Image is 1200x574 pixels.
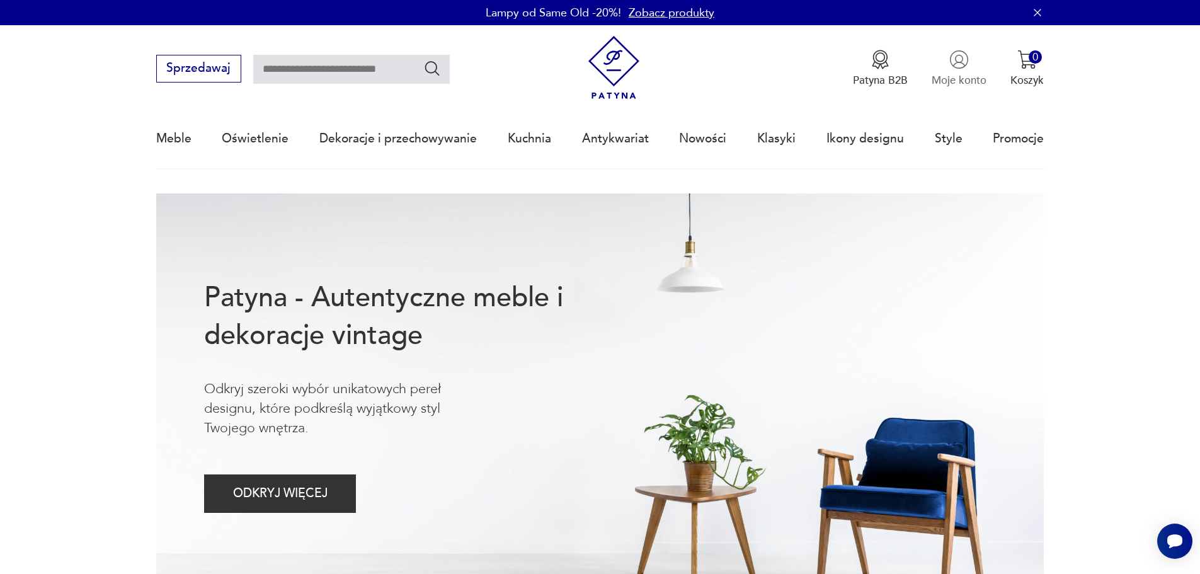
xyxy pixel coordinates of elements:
button: Sprzedawaj [156,55,241,83]
p: Moje konto [932,73,986,88]
a: Promocje [993,110,1044,168]
a: Style [935,110,963,168]
a: Dekoracje i przechowywanie [319,110,477,168]
iframe: Smartsupp widget button [1157,524,1192,559]
button: ODKRYJ WIĘCEJ [204,474,356,513]
a: Oświetlenie [222,110,289,168]
a: Meble [156,110,191,168]
img: Patyna - sklep z meblami i dekoracjami vintage [582,36,646,100]
img: Ikona koszyka [1017,50,1037,69]
button: Szukaj [423,59,442,77]
a: Ikonka użytkownikaMoje konto [932,50,986,88]
a: Klasyki [757,110,796,168]
a: Nowości [679,110,726,168]
a: Zobacz produkty [629,5,714,21]
div: 0 [1029,50,1042,64]
a: Ikona medaluPatyna B2B [853,50,908,88]
p: Patyna B2B [853,73,908,88]
img: Ikonka użytkownika [949,50,969,69]
a: ODKRYJ WIĘCEJ [204,490,356,500]
button: Patyna B2B [853,50,908,88]
p: Lampy od Same Old -20%! [486,5,621,21]
button: Moje konto [932,50,986,88]
button: 0Koszyk [1010,50,1044,88]
a: Antykwariat [582,110,649,168]
a: Ikony designu [826,110,904,168]
img: Ikona medalu [871,50,890,69]
h1: Patyna - Autentyczne meble i dekoracje vintage [204,279,612,355]
p: Koszyk [1010,73,1044,88]
a: Sprzedawaj [156,64,241,74]
p: Odkryj szeroki wybór unikatowych pereł designu, które podkreślą wyjątkowy styl Twojego wnętrza. [204,379,491,439]
a: Kuchnia [508,110,551,168]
